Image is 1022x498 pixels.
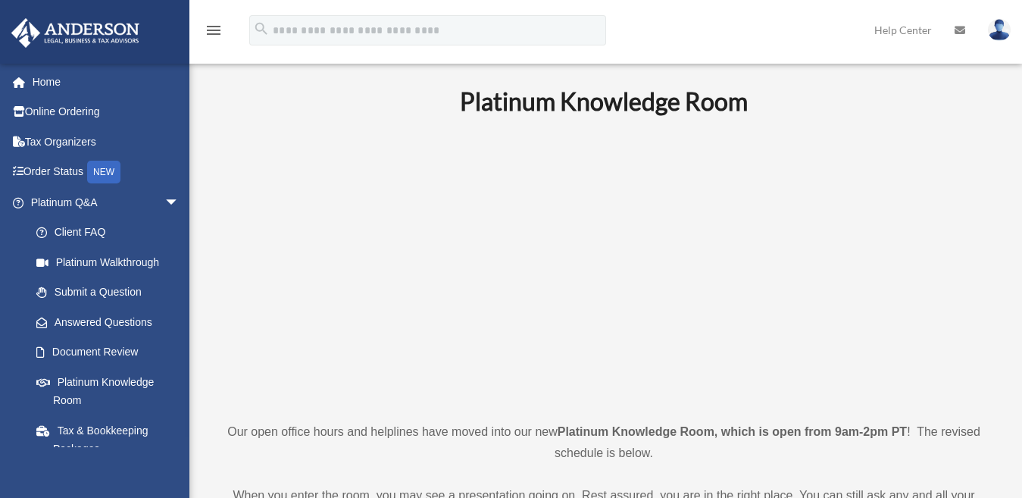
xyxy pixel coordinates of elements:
a: Client FAQ [21,218,202,248]
a: Tax & Bookkeeping Packages [21,415,202,464]
iframe: 231110_Toby_KnowledgeRoom [377,137,831,393]
span: arrow_drop_down [164,187,195,218]
a: Home [11,67,202,97]
a: Platinum Walkthrough [21,247,202,277]
img: User Pic [988,19,1011,41]
p: Our open office hours and helplines have moved into our new ! The revised schedule is below. [216,421,992,464]
a: menu [205,27,223,39]
b: Platinum Knowledge Room [460,86,748,116]
a: Document Review [21,337,202,368]
a: Tax Organizers [11,127,202,157]
a: Answered Questions [21,307,202,337]
a: Submit a Question [21,277,202,308]
a: Platinum Q&Aarrow_drop_down [11,187,202,218]
a: Online Ordering [11,97,202,127]
a: Order StatusNEW [11,157,202,188]
i: search [253,20,270,37]
a: Platinum Knowledge Room [21,367,195,415]
i: menu [205,21,223,39]
div: NEW [87,161,120,183]
strong: Platinum Knowledge Room, which is open from 9am-2pm PT [558,425,907,438]
img: Anderson Advisors Platinum Portal [7,18,144,48]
